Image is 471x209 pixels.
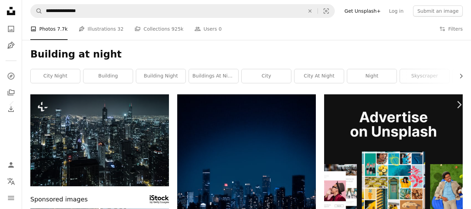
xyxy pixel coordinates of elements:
[171,25,183,33] span: 925k
[30,48,463,61] h1: Building at night
[242,69,291,83] a: city
[455,69,463,83] button: scroll list to the right
[294,69,344,83] a: city at night
[4,69,18,83] a: Explore
[177,195,316,201] a: city skyline during night time
[385,6,408,17] a: Log in
[347,69,397,83] a: night
[439,18,463,40] button: Filters
[340,6,385,17] a: Get Unsplash+
[400,69,449,83] a: skyscraper
[318,4,334,18] button: Visual search
[189,69,238,83] a: buildings at night
[194,18,222,40] a: Users 0
[30,195,88,205] span: Sponsored images
[30,137,169,143] a: a city at night
[118,25,124,33] span: 32
[447,72,471,138] a: Next
[31,4,42,18] button: Search Unsplash
[79,18,123,40] a: Illustrations 32
[4,175,18,188] button: Language
[4,158,18,172] a: Log in / Sign up
[30,94,169,186] img: a city at night
[136,69,186,83] a: building night
[219,25,222,33] span: 0
[302,4,318,18] button: Clear
[83,69,133,83] a: building
[4,191,18,205] button: Menu
[31,69,80,83] a: city night
[413,6,463,17] button: Submit an image
[134,18,183,40] a: Collections 925k
[4,39,18,52] a: Illustrations
[30,4,335,18] form: Find visuals sitewide
[4,22,18,36] a: Photos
